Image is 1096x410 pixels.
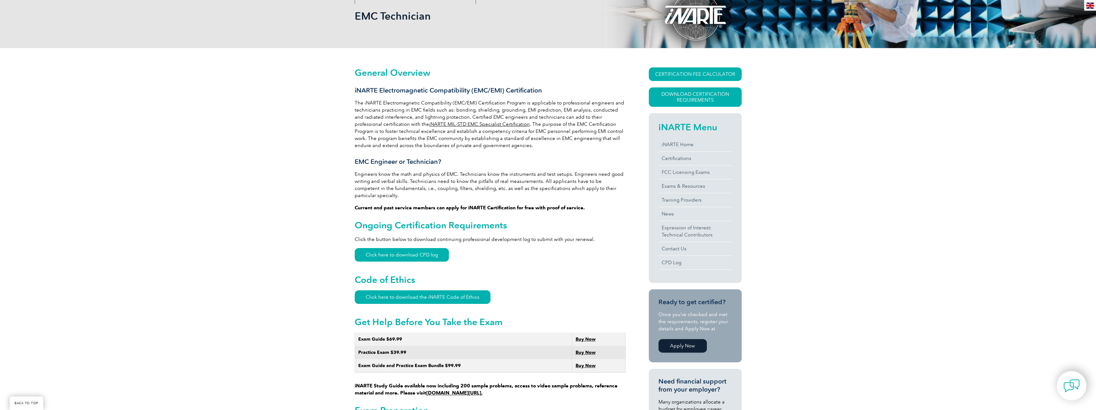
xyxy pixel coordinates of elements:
a: Exams & Resources [658,179,732,193]
h3: iNARTE Electromagnetic Compatibility (EMC/EMI) Certification [355,86,626,95]
strong: Current and past service members can apply for iNARTE Certification for free with proof of service. [355,205,585,211]
a: Buy Now [575,336,595,342]
a: Download Certification Requirements [649,87,742,107]
h3: EMC Engineer or Technician? [355,158,626,166]
a: News [658,207,732,221]
h3: Need financial support from your employer? [658,377,732,394]
a: Click here to download the iNARTE Code of Ethics [355,290,490,304]
a: CERTIFICATION FEE CALCULATOR [649,67,742,81]
strong: Exam Guide and Practice Exam Bundle $99.99 [358,363,461,368]
a: Click here to download CPD log [355,248,449,262]
a: Buy Now [575,350,595,355]
p: The iNARTE Electromagnetic Compatibility (EMC/EMI) Certification Program is applicable to profess... [355,99,626,149]
a: BACK TO TOP [10,396,43,410]
a: iNARTE Home [658,138,732,151]
h2: Get Help Before You Take the Exam [355,317,626,327]
strong: Practice Exam $39.99 [358,350,406,355]
a: FCC Licensing Exams [658,165,732,179]
a: Apply Now [658,339,707,353]
img: contact-chat.png [1063,378,1080,394]
a: [DOMAIN_NAME][URL]. [426,390,483,396]
h3: Ready to get certified? [658,298,732,306]
a: Expression of Interest:Technical Contributors [658,221,732,242]
p: Click the button below to download continuing professional development log to submit with your re... [355,236,626,243]
p: Once you’ve checked and met the requirements, register your details and Apply Now at [658,311,732,332]
a: Certifications [658,152,732,165]
strong: iNARTE Study Guide available now including 200 sample problems, access to video sample problems, ... [355,383,617,396]
a: Contact Us [658,242,732,255]
h2: iNARTE Menu [658,122,732,132]
a: Training Providers [658,193,732,207]
img: en [1086,3,1094,9]
h2: General Overview [355,67,626,78]
a: CPD Log [658,256,732,269]
h1: EMC Technician [355,10,602,22]
h2: Code of Ethics [355,275,626,285]
a: Buy Now [575,363,595,368]
a: iNARTE MIL-STD EMC Specialist Certification [429,121,530,127]
strong: Exam Guide $69.99 [358,336,402,342]
p: Engineers know the math and physics of EMC. Technicians know the instruments and test setups. Eng... [355,171,626,199]
h2: Ongoing Certification Requirements [355,220,626,230]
